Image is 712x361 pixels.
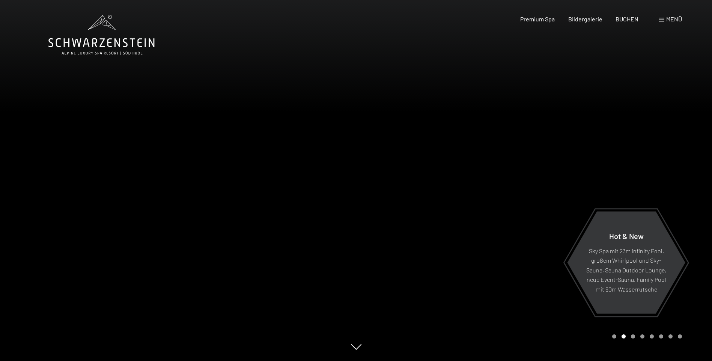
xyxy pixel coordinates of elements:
p: Sky Spa mit 23m Infinity Pool, großem Whirlpool und Sky-Sauna, Sauna Outdoor Lounge, neue Event-S... [586,246,667,294]
span: Hot & New [609,231,644,240]
div: Carousel Page 2 (Current Slide) [622,334,626,338]
span: Menü [666,15,682,23]
a: Hot & New Sky Spa mit 23m Infinity Pool, großem Whirlpool und Sky-Sauna, Sauna Outdoor Lounge, ne... [567,211,686,314]
div: Carousel Page 8 [678,334,682,338]
a: BUCHEN [616,15,638,23]
div: Carousel Page 5 [650,334,654,338]
div: Carousel Page 7 [668,334,673,338]
div: Carousel Page 3 [631,334,635,338]
div: Carousel Page 4 [640,334,644,338]
a: Bildergalerie [568,15,602,23]
a: Premium Spa [520,15,555,23]
div: Carousel Page 6 [659,334,663,338]
div: Carousel Pagination [610,334,682,338]
div: Carousel Page 1 [612,334,616,338]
